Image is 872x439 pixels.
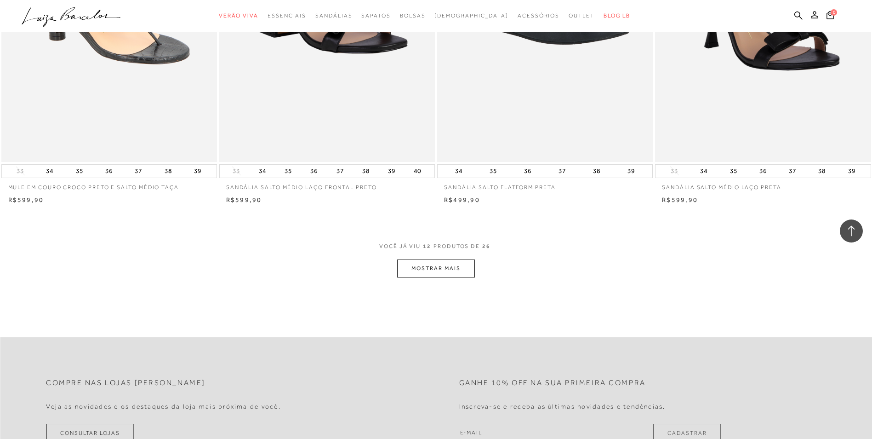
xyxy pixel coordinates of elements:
[433,243,480,250] span: PRODUTOS DE
[824,10,837,23] button: 0
[437,178,653,191] a: SANDÁLIA SALTO FLATFORM PRETA
[452,165,465,178] button: 34
[361,7,390,24] a: categoryNavScreenReaderText
[459,379,646,387] h2: Ganhe 10% off na sua primeira compra
[268,12,306,19] span: Essenciais
[423,243,431,260] span: 12
[334,165,347,178] button: 37
[282,165,295,178] button: 35
[400,12,426,19] span: Bolsas
[219,178,435,191] a: SANDÁLIA SALTO MÉDIO LAÇO FRONTAL PRETO
[625,165,638,178] button: 39
[434,7,508,24] a: noSubCategoriesText
[132,165,145,178] button: 37
[385,165,398,178] button: 39
[757,165,769,178] button: 36
[831,9,837,16] span: 0
[230,167,243,175] button: 33
[308,165,320,178] button: 36
[73,165,86,178] button: 35
[487,165,500,178] button: 35
[14,167,27,175] button: 33
[668,167,681,175] button: 33
[8,196,44,203] span: R$599,90
[569,7,594,24] a: categoryNavScreenReaderText
[361,12,390,19] span: Sapatos
[518,7,559,24] a: categoryNavScreenReaderText
[46,403,281,410] h4: Veja as novidades e os destaques da loja mais próxima de você.
[521,165,534,178] button: 36
[556,165,569,178] button: 37
[359,165,372,178] button: 38
[397,260,474,277] button: MOSTRAR MAIS
[727,165,740,178] button: 35
[604,12,630,19] span: BLOG LB
[590,165,603,178] button: 38
[444,196,480,203] span: R$499,90
[219,12,258,19] span: Verão Viva
[379,243,421,250] span: VOCê JÁ VIU
[569,12,594,19] span: Outlet
[46,379,205,387] h2: Compre nas lojas [PERSON_NAME]
[845,165,858,178] button: 39
[697,165,710,178] button: 34
[604,7,630,24] a: BLOG LB
[518,12,559,19] span: Acessórios
[786,165,799,178] button: 37
[315,7,352,24] a: categoryNavScreenReaderText
[482,243,490,260] span: 26
[256,165,269,178] button: 34
[411,165,424,178] button: 40
[226,196,262,203] span: R$599,90
[434,12,508,19] span: [DEMOGRAPHIC_DATA]
[162,165,175,178] button: 38
[315,12,352,19] span: Sandálias
[219,7,258,24] a: categoryNavScreenReaderText
[662,196,698,203] span: R$599,90
[43,165,56,178] button: 34
[400,7,426,24] a: categoryNavScreenReaderText
[191,165,204,178] button: 39
[815,165,828,178] button: 38
[1,178,217,191] a: MULE EM COURO CROCO PRETO E SALTO MÉDIO TAÇA
[268,7,306,24] a: categoryNavScreenReaderText
[103,165,115,178] button: 36
[655,178,871,191] a: SANDÁLIA SALTO MÉDIO LAÇO PRETA
[459,403,666,410] h4: Inscreva-se e receba as últimas novidades e tendências.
